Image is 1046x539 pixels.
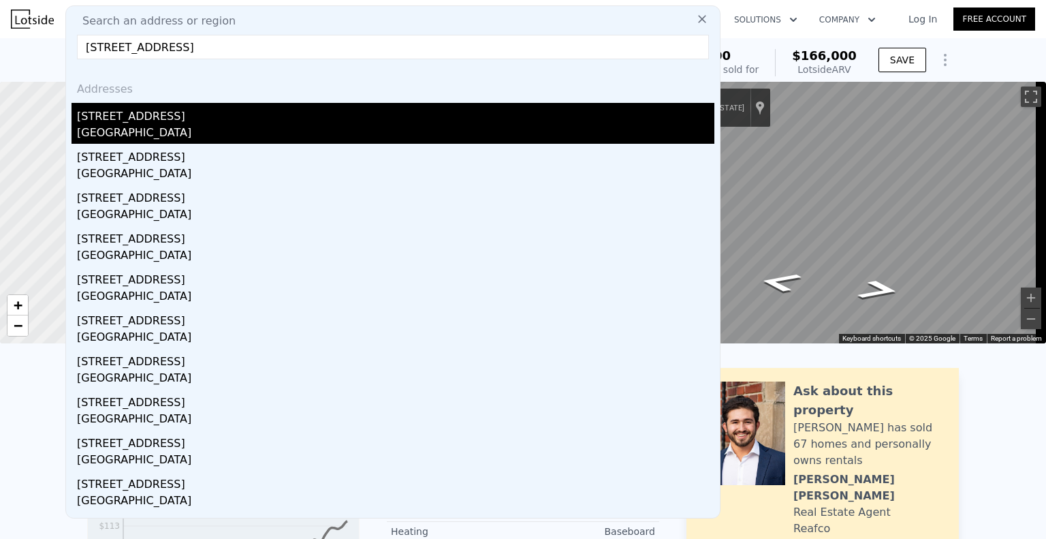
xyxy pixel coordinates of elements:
[77,411,714,430] div: [GEOGRAPHIC_DATA]
[523,525,655,538] div: Baseboard
[77,226,714,247] div: [STREET_ADDRESS]
[808,7,887,32] button: Company
[77,166,714,185] div: [GEOGRAPHIC_DATA]
[14,317,22,334] span: −
[77,288,714,307] div: [GEOGRAPHIC_DATA]
[1021,288,1041,308] button: Zoom in
[77,471,714,493] div: [STREET_ADDRESS]
[792,63,857,76] div: Lotside ARV
[793,504,891,521] div: Real Estate Agent
[840,275,919,305] path: Go South, N Bon Air Ave
[77,125,714,144] div: [GEOGRAPHIC_DATA]
[892,12,953,26] a: Log In
[391,525,523,538] div: Heating
[932,46,959,74] button: Show Options
[77,247,714,266] div: [GEOGRAPHIC_DATA]
[793,382,945,420] div: Ask about this property
[77,430,714,452] div: [STREET_ADDRESS]
[964,335,983,342] a: Terms
[77,370,714,389] div: [GEOGRAPHIC_DATA]
[77,35,709,59] input: Enter an address, city, region, neighborhood or zip code
[72,70,714,103] div: Addresses
[793,420,945,469] div: [PERSON_NAME] has sold 67 homes and personally owns rentals
[740,267,820,297] path: Go North, N Bon Air Ave
[77,452,714,471] div: [GEOGRAPHIC_DATA]
[77,389,714,411] div: [STREET_ADDRESS]
[623,82,1046,343] div: Map
[7,295,28,315] a: Zoom in
[77,103,714,125] div: [STREET_ADDRESS]
[77,493,714,512] div: [GEOGRAPHIC_DATA]
[99,521,120,531] tspan: $113
[77,144,714,166] div: [STREET_ADDRESS]
[77,185,714,206] div: [STREET_ADDRESS]
[77,307,714,329] div: [STREET_ADDRESS]
[991,335,1042,342] a: Report a problem
[77,266,714,288] div: [STREET_ADDRESS]
[14,296,22,313] span: +
[72,13,236,29] span: Search an address or region
[11,10,54,29] img: Lotside
[1021,87,1041,107] button: Toggle fullscreen view
[77,206,714,226] div: [GEOGRAPHIC_DATA]
[77,329,714,348] div: [GEOGRAPHIC_DATA]
[7,315,28,336] a: Zoom out
[723,7,808,32] button: Solutions
[793,521,830,537] div: Reafco
[909,335,955,342] span: © 2025 Google
[842,334,901,343] button: Keyboard shortcuts
[953,7,1035,31] a: Free Account
[623,82,1046,343] div: Street View
[878,48,926,72] button: SAVE
[1021,309,1041,329] button: Zoom out
[77,348,714,370] div: [STREET_ADDRESS]
[792,48,857,63] span: $166,000
[755,100,765,115] a: Show location on map
[793,472,945,504] div: [PERSON_NAME] [PERSON_NAME]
